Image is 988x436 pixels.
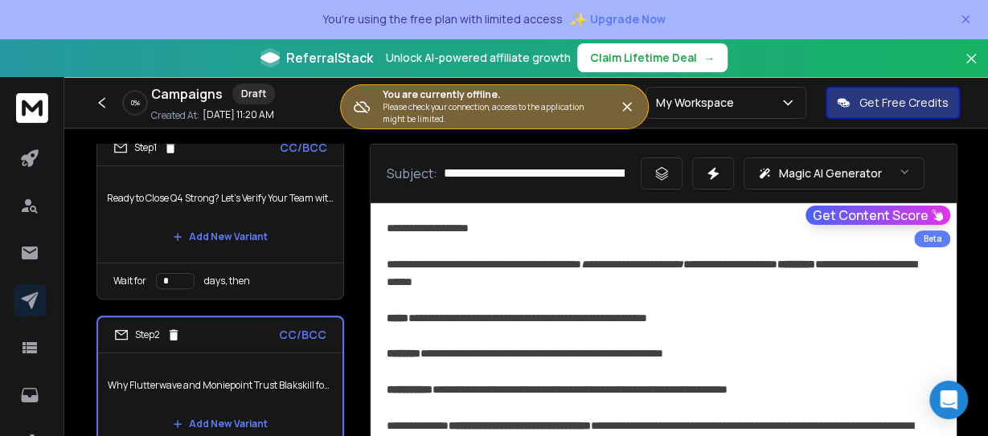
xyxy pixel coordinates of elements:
p: Get Free Credits [859,95,949,111]
p: 0 % [131,98,140,108]
p: Please check your connection, access to the application might be limited. [383,101,593,125]
span: ✨ [569,8,587,31]
h3: You are currently offline. [383,88,593,101]
span: Upgrade Now [590,11,666,27]
p: Subject: [387,164,437,183]
div: Step 2 [114,328,181,342]
div: Step 1 [113,141,178,155]
button: Claim Lifetime Deal→ [577,43,728,72]
p: Ready to Close Q4 Strong? Let’s Verify Your Team with Blakskill. [107,176,334,221]
p: Magic AI Generator [778,165,881,181]
button: Get Free Credits [826,87,960,119]
button: Add New Variant [160,221,281,253]
p: CC/BCC [280,140,327,156]
p: My Workspace [656,95,740,111]
button: Close banner [961,48,982,87]
p: Why Flutterwave and Moniepoint Trust Blakskill for Verification [108,363,333,408]
p: CC/BCC [279,327,326,343]
button: Get Content Score [806,206,950,225]
p: days, then [204,275,250,287]
div: Open Intercom Messenger [929,381,968,419]
div: Draft [232,84,275,104]
p: Created At: [151,109,199,122]
p: Wait for [113,275,146,287]
span: ReferralStack [286,48,373,67]
p: You're using the free plan with limited access [322,11,563,27]
div: Beta [914,230,950,247]
span: → [703,50,715,66]
p: Unlock AI-powered affiliate growth [386,50,571,66]
p: [DATE] 11:20 AM [203,108,274,121]
li: Step1CC/BCCReady to Close Q4 Strong? Let’s Verify Your Team with Blakskill.Add New VariantWait fo... [96,129,344,299]
button: Magic AI Generator [744,157,924,189]
button: ✨Upgrade Now [569,3,666,35]
h1: Campaigns [151,84,223,104]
